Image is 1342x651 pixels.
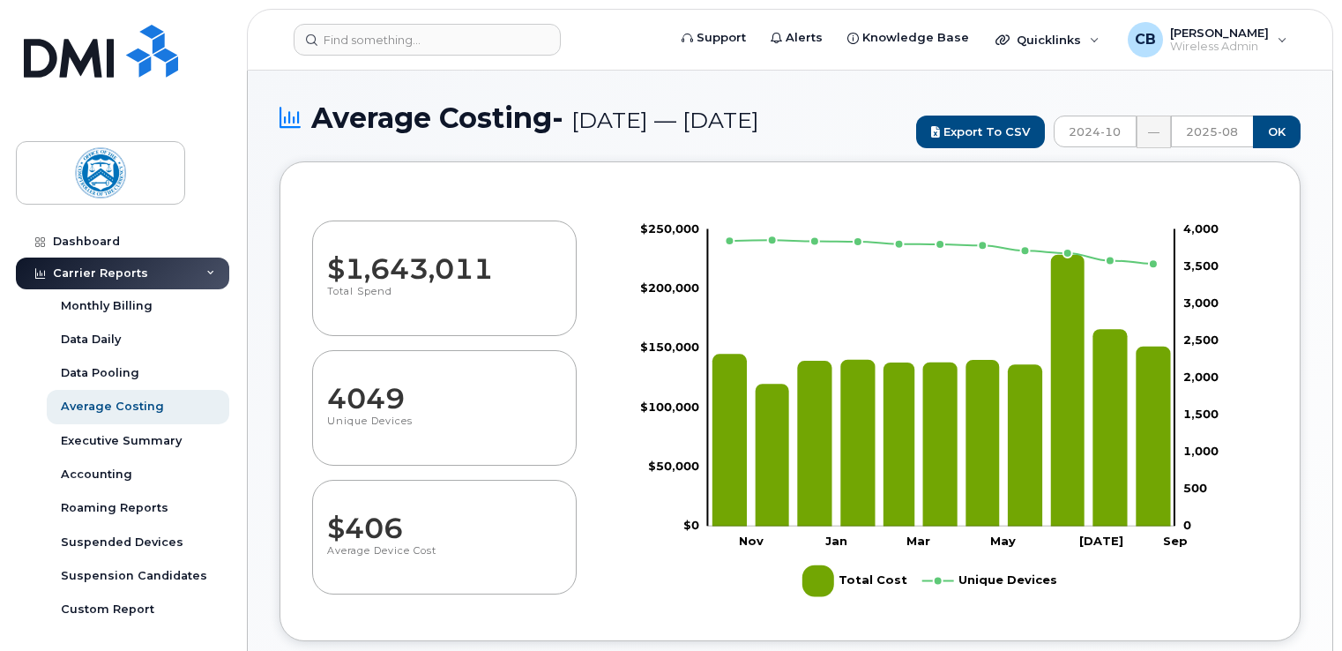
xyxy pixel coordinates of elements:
[802,558,1057,604] g: Legend
[825,535,847,549] tspan: Jan
[640,400,699,414] tspan: $100,000
[648,460,699,474] g: $0
[1184,408,1219,422] tspan: 1,500
[802,558,907,604] g: Total Cost
[1184,258,1219,273] tspan: 3,500
[640,221,699,236] tspan: $250,000
[990,535,1016,549] tspan: May
[327,285,560,317] p: Total Spend
[1079,535,1123,549] tspan: [DATE]
[640,221,1219,604] g: Chart
[1184,221,1219,236] tspan: 4,000
[327,365,560,415] dd: 4049
[327,544,562,576] p: Average Device Cost
[1184,519,1192,533] tspan: 0
[327,236,560,285] dd: $1,643,011
[712,255,1171,527] g: Total Cost
[1184,370,1219,385] tspan: 2,000
[327,415,560,446] p: Unique Devices
[1184,445,1219,459] tspan: 1,000
[1184,333,1219,347] tspan: 2,500
[1164,535,1189,549] tspan: Sep
[1184,482,1208,496] tspan: 500
[739,535,764,549] tspan: Nov
[640,281,699,295] g: $0
[1137,116,1171,148] div: —
[327,495,562,544] dd: $406
[640,340,699,355] g: $0
[1184,296,1219,310] tspan: 3,000
[640,400,699,414] g: $0
[311,102,759,133] span: Average Costing
[906,535,930,549] tspan: Mar
[1171,116,1254,147] input: TO
[916,116,1045,148] a: Export to CSV
[1253,116,1301,148] input: OK
[683,519,699,533] tspan: $0
[640,221,699,236] g: $0
[648,460,699,474] tspan: $50,000
[571,107,759,133] span: [DATE] — [DATE]
[922,558,1057,604] g: Unique Devices
[552,101,563,135] span: -
[1054,116,1137,147] input: FROM
[640,340,699,355] tspan: $150,000
[640,281,699,295] tspan: $200,000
